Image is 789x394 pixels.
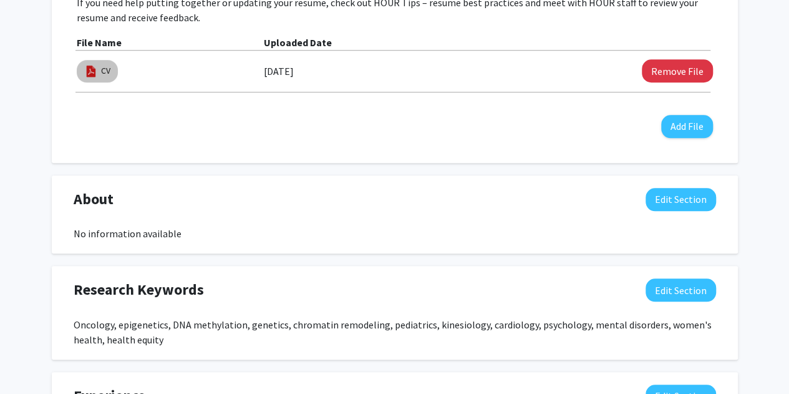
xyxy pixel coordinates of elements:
a: CV [101,64,110,77]
iframe: Chat [9,338,53,385]
span: Research Keywords [74,278,204,301]
b: File Name [77,36,122,49]
span: About [74,188,114,210]
button: Add File [661,115,713,138]
div: Oncology, epigenetics, DNA methylation, genetics, chromatin remodeling, pediatrics, kinesiology, ... [74,317,716,347]
button: Edit Research Keywords [646,278,716,302]
img: pdf_icon.png [84,64,98,78]
b: Uploaded Date [264,36,332,49]
div: No information available [74,226,716,241]
button: Remove CV File [642,59,713,82]
label: [DATE] [264,61,294,82]
button: Edit About [646,188,716,211]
